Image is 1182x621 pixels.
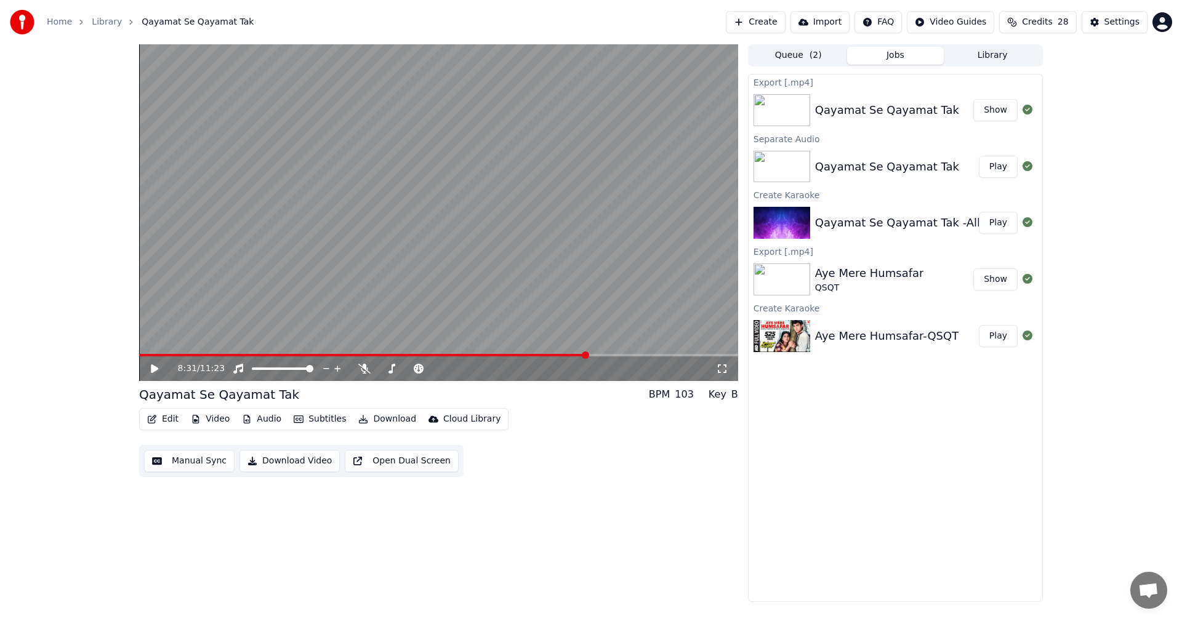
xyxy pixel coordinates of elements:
[675,387,694,402] div: 103
[999,11,1076,33] button: Credits28
[239,450,340,472] button: Download Video
[289,411,351,428] button: Subtitles
[731,387,738,402] div: B
[944,47,1041,65] button: Library
[353,411,421,428] button: Download
[443,413,501,425] div: Cloud Library
[749,131,1042,146] div: Separate Audio
[1104,16,1140,28] div: Settings
[790,11,850,33] button: Import
[142,16,254,28] span: Qayamat Se Qayamat Tak
[1082,11,1148,33] button: Settings
[345,450,459,472] button: Open Dual Screen
[139,386,299,403] div: Qayamat Se Qayamat Tak
[10,10,34,34] img: youka
[47,16,254,28] nav: breadcrumb
[47,16,72,28] a: Home
[815,214,1018,231] div: Qayamat Se Qayamat Tak -All Songs
[815,158,959,175] div: Qayamat Se Qayamat Tak
[749,187,1042,202] div: Create Karaoke
[847,47,944,65] button: Jobs
[815,265,924,282] div: Aye Mere Humsafar
[973,99,1018,121] button: Show
[726,11,786,33] button: Create
[178,363,197,375] span: 8:31
[979,156,1018,178] button: Play
[200,363,225,375] span: 11:23
[709,387,726,402] div: Key
[749,300,1042,315] div: Create Karaoke
[1058,16,1069,28] span: 28
[237,411,286,428] button: Audio
[815,102,959,119] div: Qayamat Se Qayamat Tak
[649,387,670,402] div: BPM
[1022,16,1052,28] span: Credits
[186,411,235,428] button: Video
[854,11,902,33] button: FAQ
[979,212,1018,234] button: Play
[749,244,1042,258] div: Export [.mp4]
[810,49,822,62] span: ( 2 )
[815,327,959,345] div: Aye Mere Humsafar-QSQT
[979,325,1018,347] button: Play
[178,363,207,375] div: /
[907,11,994,33] button: Video Guides
[1130,572,1167,609] div: Open chat
[92,16,122,28] a: Library
[750,47,847,65] button: Queue
[973,268,1018,290] button: Show
[144,450,235,472] button: Manual Sync
[749,74,1042,89] div: Export [.mp4]
[815,282,924,294] div: QSQT
[142,411,183,428] button: Edit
